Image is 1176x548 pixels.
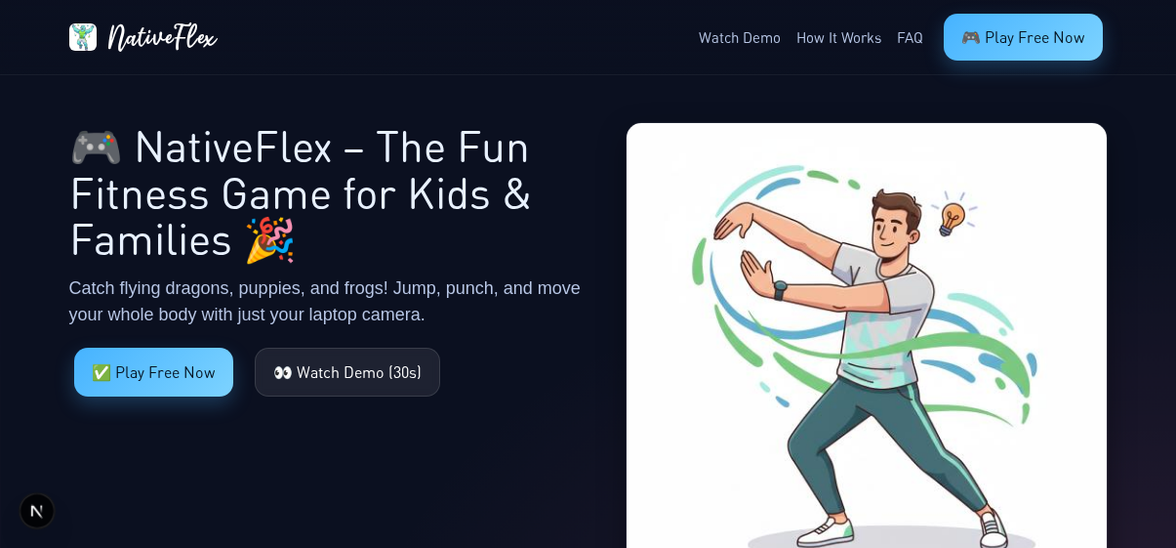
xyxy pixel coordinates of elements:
span: NativeFlex [106,17,217,58]
a: Watch Demo [699,26,781,49]
h1: 🎮 NativeFlex – The Fun Fitness Game for Kids & Families 🎉 [69,122,602,262]
button: ✅ Play Free Now [74,348,233,397]
a: FAQ [897,26,923,49]
button: 👀 Watch Demo (30s) [255,348,440,397]
button: 🎮 Play Free Now [944,14,1103,61]
p: Catch flying dragons, puppies, and frogs! Jump, punch, and move your whole body with just your la... [69,275,602,328]
a: How It Works [796,26,881,49]
img: NativeFlex [69,23,97,51]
